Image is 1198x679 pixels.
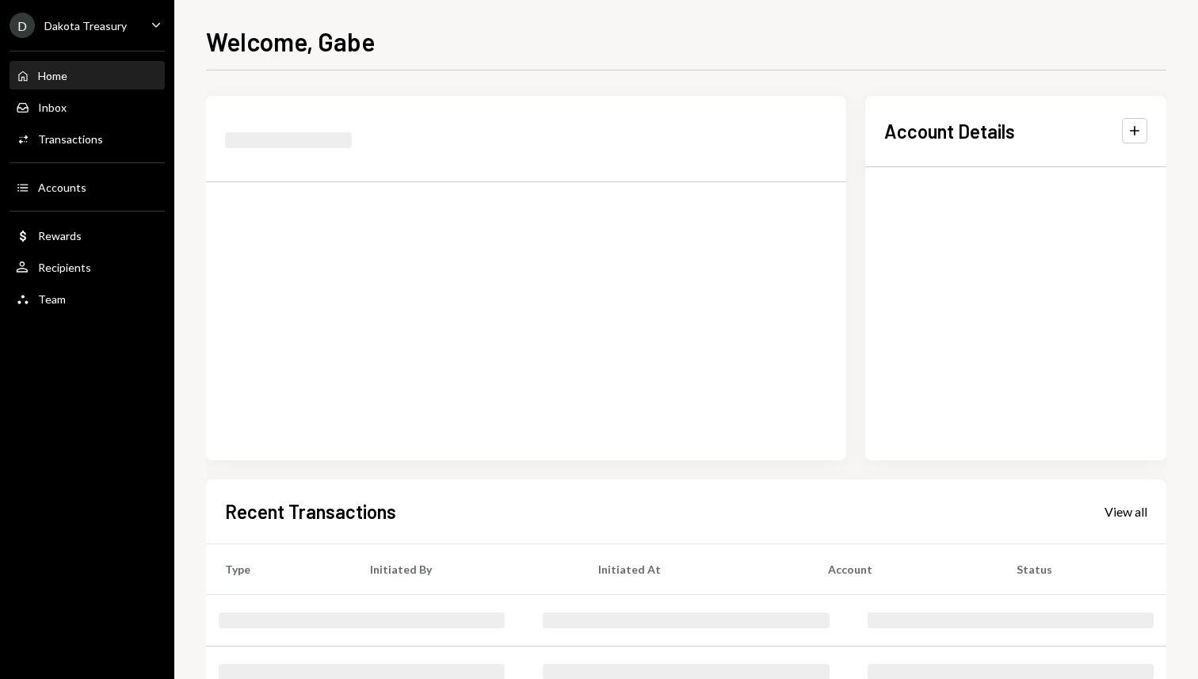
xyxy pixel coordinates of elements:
[38,101,67,114] div: Inbox
[10,93,165,121] a: Inbox
[38,132,103,146] div: Transactions
[206,544,351,594] th: Type
[10,221,165,250] a: Rewards
[206,25,375,57] h1: Welcome, Gabe
[1105,504,1147,520] div: View all
[809,544,998,594] th: Account
[10,253,165,281] a: Recipients
[10,13,35,38] div: D
[38,69,67,82] div: Home
[38,181,86,194] div: Accounts
[884,118,1015,144] h2: Account Details
[998,544,1166,594] th: Status
[225,498,396,525] h2: Recent Transactions
[10,61,165,90] a: Home
[579,544,809,594] th: Initiated At
[38,229,82,242] div: Rewards
[1105,502,1147,520] a: View all
[38,292,66,306] div: Team
[351,544,579,594] th: Initiated By
[10,124,165,153] a: Transactions
[10,284,165,313] a: Team
[38,261,91,274] div: Recipients
[10,173,165,201] a: Accounts
[44,19,127,32] div: Dakota Treasury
